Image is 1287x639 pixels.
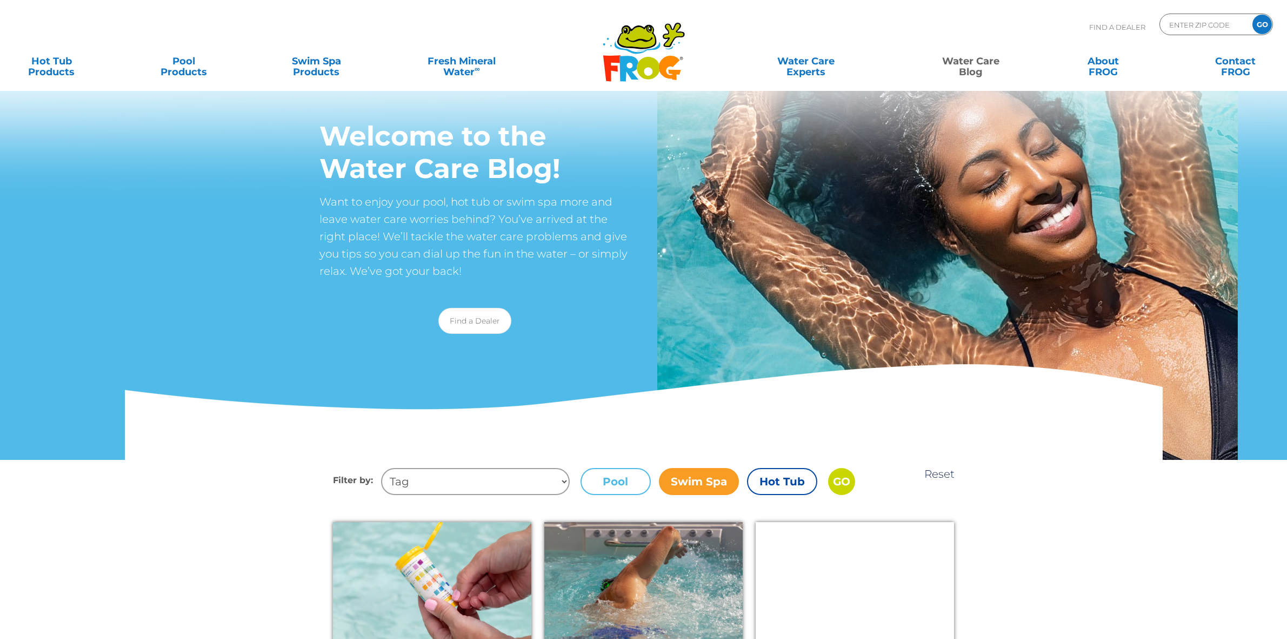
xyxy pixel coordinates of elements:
[1184,50,1286,72] a: ContactFROG
[747,468,817,495] label: Hot Tub
[723,50,890,72] a: Water CareExperts
[132,50,235,72] a: PoolProducts
[265,50,368,72] a: Swim SpaProducts
[1168,17,1241,32] input: Zip Code Form
[319,193,630,280] p: Want to enjoy your pool, hot tub or swim spa more and leave water care worries behind? You’ve arr...
[828,468,855,495] input: GO
[919,50,1022,72] a: Water CareBlog
[1052,50,1155,72] a: AboutFROG
[397,50,526,72] a: Fresh MineralWater∞
[581,468,651,495] label: Pool
[659,468,739,495] label: Swim Spa
[924,467,955,480] a: Reset
[475,64,480,73] sup: ∞
[438,308,511,334] a: Find a Dealer
[1252,15,1272,34] input: GO
[333,468,381,495] h4: Filter by:
[1089,14,1145,41] p: Find A Dealer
